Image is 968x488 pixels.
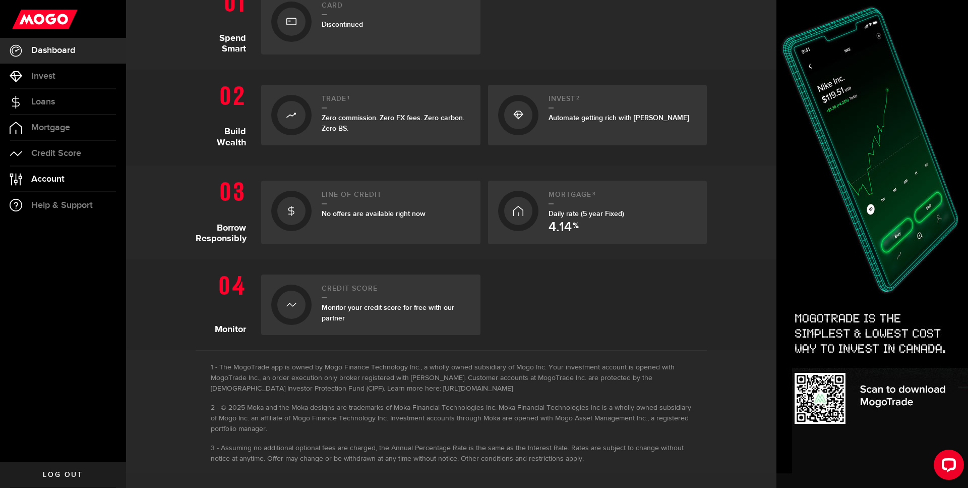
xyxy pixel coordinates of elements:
[261,85,480,145] a: Trade1Zero commission. Zero FX fees. Zero carbon. Zero BS.
[196,176,254,244] h1: Borrow Responsibly
[211,403,692,435] li: © 2025 Moka and the Moka designs are trademarks of Moka Financial Technologies Inc. Moka Financia...
[322,303,454,322] span: Monitor your credit score for free with our partner
[926,446,968,488] iframe: LiveChat chat widget
[31,123,70,132] span: Mortgage
[322,114,464,133] span: Zero commission. Zero FX fees. Zero carbon. Zero BS.
[322,95,470,109] h2: Trade
[347,95,350,101] sup: 1
[592,191,596,197] sup: 3
[31,175,65,184] span: Account
[322,285,470,298] h2: Credit Score
[549,95,697,109] h2: Invest
[43,471,83,478] span: Log out
[211,362,692,394] li: The MogoTrade app is owned by Mogo Finance Technology Inc., a wholly owned subsidiary of Mogo Inc...
[549,191,697,204] h2: Mortgage
[322,191,470,204] h2: Line of credit
[31,97,55,106] span: Loans
[549,221,572,234] span: 4.14
[488,181,707,244] a: Mortgage3Daily rate (5 year Fixed) 4.14 %
[322,20,363,29] span: Discontinued
[31,201,93,210] span: Help & Support
[488,85,707,145] a: Invest2Automate getting rich with [PERSON_NAME]
[261,275,480,335] a: Credit ScoreMonitor your credit score for free with our partner
[549,114,689,122] span: Automate getting rich with [PERSON_NAME]
[322,2,470,15] h2: Card
[576,95,580,101] sup: 2
[549,209,624,218] span: Daily rate (5 year Fixed)
[196,269,254,335] h1: Monitor
[322,209,426,218] span: No offers are available right now
[31,46,75,55] span: Dashboard
[211,443,692,464] li: Assuming no additional optional fees are charged, the Annual Percentage Rate is the same as the I...
[31,72,55,81] span: Invest
[261,181,480,244] a: Line of creditNo offers are available right now
[31,149,81,158] span: Credit Score
[196,80,254,150] h1: Build Wealth
[573,222,579,234] span: %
